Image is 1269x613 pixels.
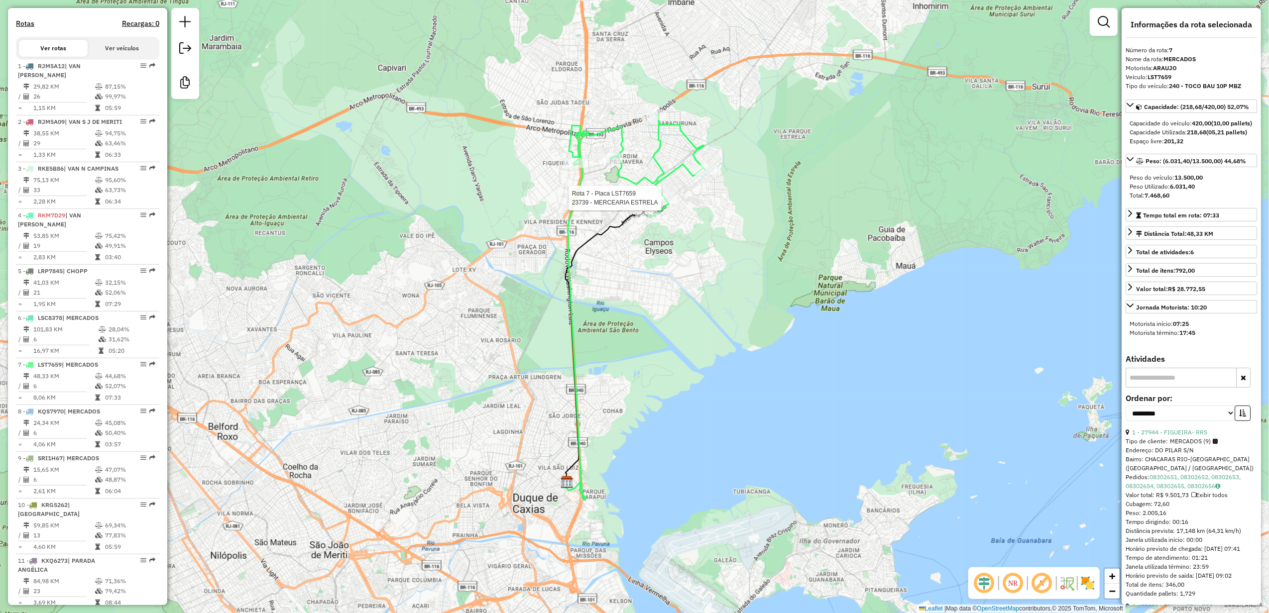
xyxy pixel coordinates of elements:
td: / [18,92,23,102]
td: = [18,252,23,262]
td: 1,95 KM [33,299,95,309]
i: Distância Total [23,373,29,379]
i: Total de Atividades [23,532,29,538]
i: % de utilização da cubagem [95,243,103,249]
i: % de utilização da cubagem [95,588,103,594]
img: Fluxo de ruas [1059,575,1075,591]
div: Tempo dirigindo: 00:16 [1126,517,1257,526]
div: Peso Utilizado: [1130,182,1253,191]
span: RJM5A09 [38,118,65,125]
td: 41,03 KM [33,278,95,288]
td: 05:59 [105,542,155,552]
span: | [944,605,946,612]
i: Total de Atividades [23,383,29,389]
em: Rota exportada [149,63,155,69]
i: Distância Total [23,578,29,584]
i: Total de Atividades [23,588,29,594]
a: Nova sessão e pesquisa [175,12,195,34]
td: 38,55 KM [33,128,95,138]
strong: 201,32 [1164,137,1183,145]
i: Distância Total [23,177,29,183]
i: % de utilização da cubagem [95,383,103,389]
span: 6 - [18,314,99,321]
a: Tempo total em rota: 07:33 [1126,208,1257,221]
td: 33 [33,185,95,195]
strong: 420,00 [1192,119,1211,127]
i: Total de Atividades [23,336,29,342]
span: Ocultar NR [1001,571,1025,595]
strong: 7 [1169,46,1172,54]
div: Nome da rota: [1126,55,1257,64]
i: Tempo total em rota [95,395,100,401]
em: Rota exportada [149,268,155,274]
span: MERCADOS (9) [1170,437,1218,446]
i: Total de Atividades [23,94,29,100]
td: = [18,393,23,403]
td: 94,75% [105,128,155,138]
i: Tempo total em rota [95,199,100,204]
span: Ocultar deslocamento [972,571,996,595]
td: 03:40 [105,252,155,262]
td: 52,06% [105,288,155,298]
div: Janela utilizada início: 00:00 [1126,535,1257,544]
td: 08:44 [105,598,155,608]
td: 52,07% [105,381,155,391]
td: 50,40% [105,428,155,438]
h4: Atividades [1126,354,1257,364]
span: Capacidade: (218,68/420,00) 52,07% [1144,103,1249,110]
i: % de utilização do peso [95,578,103,584]
div: Quantidade pallets: 1,729 [1126,589,1257,598]
span: 1 - [18,62,81,79]
td: = [18,439,23,449]
span: SRI1H67 [38,454,63,462]
i: Tempo total em rota [99,348,104,354]
a: 2 - 27021 - PRIMAVERA- RRS [1132,603,1213,610]
td: 2,61 KM [33,486,95,496]
span: LRP7845 [38,267,63,275]
span: KXQ6273 [41,557,68,564]
td: 06:33 [105,150,155,160]
td: / [18,428,23,438]
span: RKM7D29 [38,211,65,219]
td: 4,60 KM [33,542,95,552]
em: Rota exportada [149,314,155,320]
span: − [1109,585,1116,597]
i: Distância Total [23,326,29,332]
em: Rota exportada [149,557,155,563]
i: % de utilização da cubagem [95,532,103,538]
td: 07:29 [105,299,155,309]
td: 29,82 KM [33,82,95,92]
strong: 17:45 [1179,329,1195,336]
div: Peso: 2.005,16 [1126,509,1257,517]
div: Endereço: DO PILAR S/N [1126,446,1257,455]
i: Distância Total [23,280,29,286]
span: | MERCADOS [62,314,99,321]
div: Número da rota: [1126,46,1257,55]
td: 6 [33,428,95,438]
em: Rota exportada [149,165,155,171]
span: KRG5262 [41,501,68,509]
strong: 218,68 [1187,128,1206,136]
a: Peso: (6.031,40/13.500,00) 44,68% [1126,154,1257,167]
i: Distância Total [23,420,29,426]
td: / [18,138,23,148]
i: Total de Atividades [23,140,29,146]
h4: Recargas: 0 [122,19,159,28]
td: 06:04 [105,486,155,496]
span: 7 - [18,361,98,368]
span: 2 - [18,118,122,125]
td: / [18,586,23,596]
td: 32,15% [105,278,155,288]
a: Total de itens:792,00 [1126,263,1257,277]
span: 11 - [18,557,95,573]
td: 16,97 KM [33,346,98,356]
span: Tempo total em rota: 07:33 [1143,211,1219,219]
div: Tipo de cliente: [1126,437,1257,446]
i: % de utilização do peso [95,373,103,379]
i: Tempo total em rota [95,600,100,606]
td: 101,83 KM [33,324,98,334]
td: 03:57 [105,439,155,449]
td: / [18,334,23,344]
em: Opções [140,63,146,69]
td: 1,33 KM [33,150,95,160]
